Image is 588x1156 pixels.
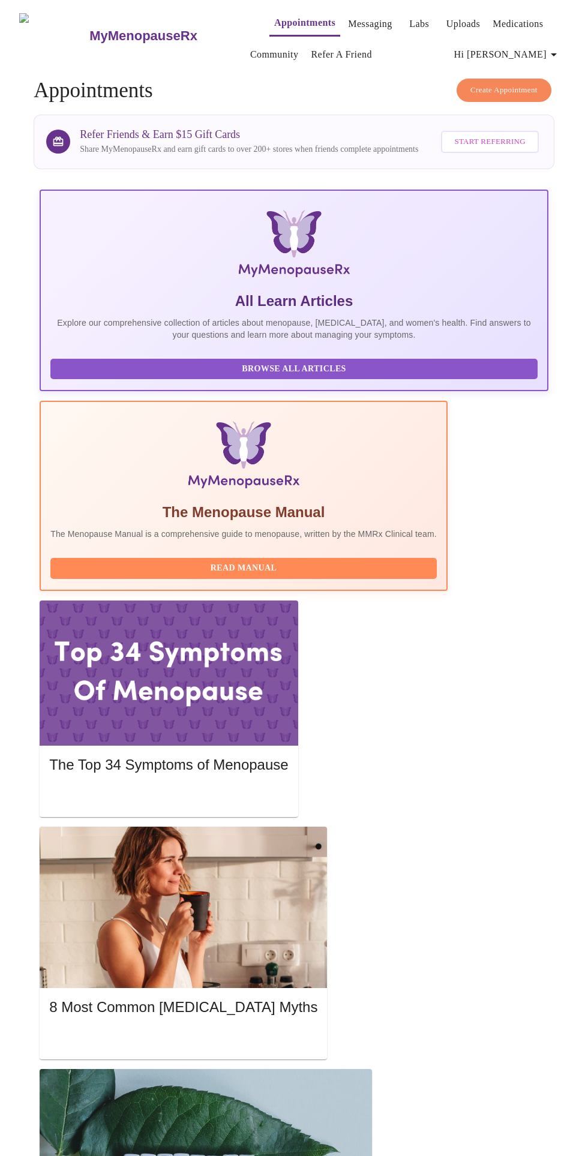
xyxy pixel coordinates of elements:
[50,363,541,373] a: Browse All Articles
[49,755,288,774] h5: The Top 34 Symptoms of Menopause
[49,1028,317,1049] button: Read More
[50,359,538,380] button: Browse All Articles
[245,43,304,67] button: Community
[19,13,88,58] img: MyMenopauseRx Logo
[442,12,485,36] button: Uploads
[438,125,541,159] a: Start Referring
[50,558,437,579] button: Read Manual
[449,43,566,67] button: Hi [PERSON_NAME]
[49,998,317,1017] h5: 8 Most Common [MEDICAL_DATA] Myths
[80,143,418,155] p: Share MyMenopauseRx and earn gift cards to over 200+ stores when friends complete appointments
[409,16,429,32] a: Labs
[50,317,538,341] p: Explore our comprehensive collection of articles about menopause, [MEDICAL_DATA], and women's hea...
[348,16,392,32] a: Messaging
[61,788,276,803] span: Read More
[50,562,440,572] a: Read Manual
[112,421,375,493] img: Menopause Manual
[61,1031,305,1046] span: Read More
[250,46,299,63] a: Community
[34,79,554,103] h4: Appointments
[441,131,538,153] button: Start Referring
[343,12,397,36] button: Messaging
[50,503,437,522] h5: The Menopause Manual
[446,16,481,32] a: Uploads
[311,46,372,63] a: Refer a Friend
[88,15,245,57] a: MyMenopauseRx
[127,210,461,282] img: MyMenopauseRx Logo
[454,46,561,63] span: Hi [PERSON_NAME]
[62,561,425,576] span: Read Manual
[400,12,439,36] button: Labs
[49,785,288,806] button: Read More
[488,12,548,36] button: Medications
[274,14,335,31] a: Appointments
[493,16,543,32] a: Medications
[50,292,538,311] h5: All Learn Articles
[470,83,538,97] span: Create Appointment
[50,528,437,540] p: The Menopause Manual is a comprehensive guide to menopause, written by the MMRx Clinical team.
[62,362,526,377] span: Browse All Articles
[89,28,197,44] h3: MyMenopauseRx
[49,1032,320,1043] a: Read More
[80,128,418,141] h3: Refer Friends & Earn $15 Gift Cards
[457,79,551,102] button: Create Appointment
[454,135,525,149] span: Start Referring
[306,43,377,67] button: Refer a Friend
[269,11,340,37] button: Appointments
[49,789,291,800] a: Read More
